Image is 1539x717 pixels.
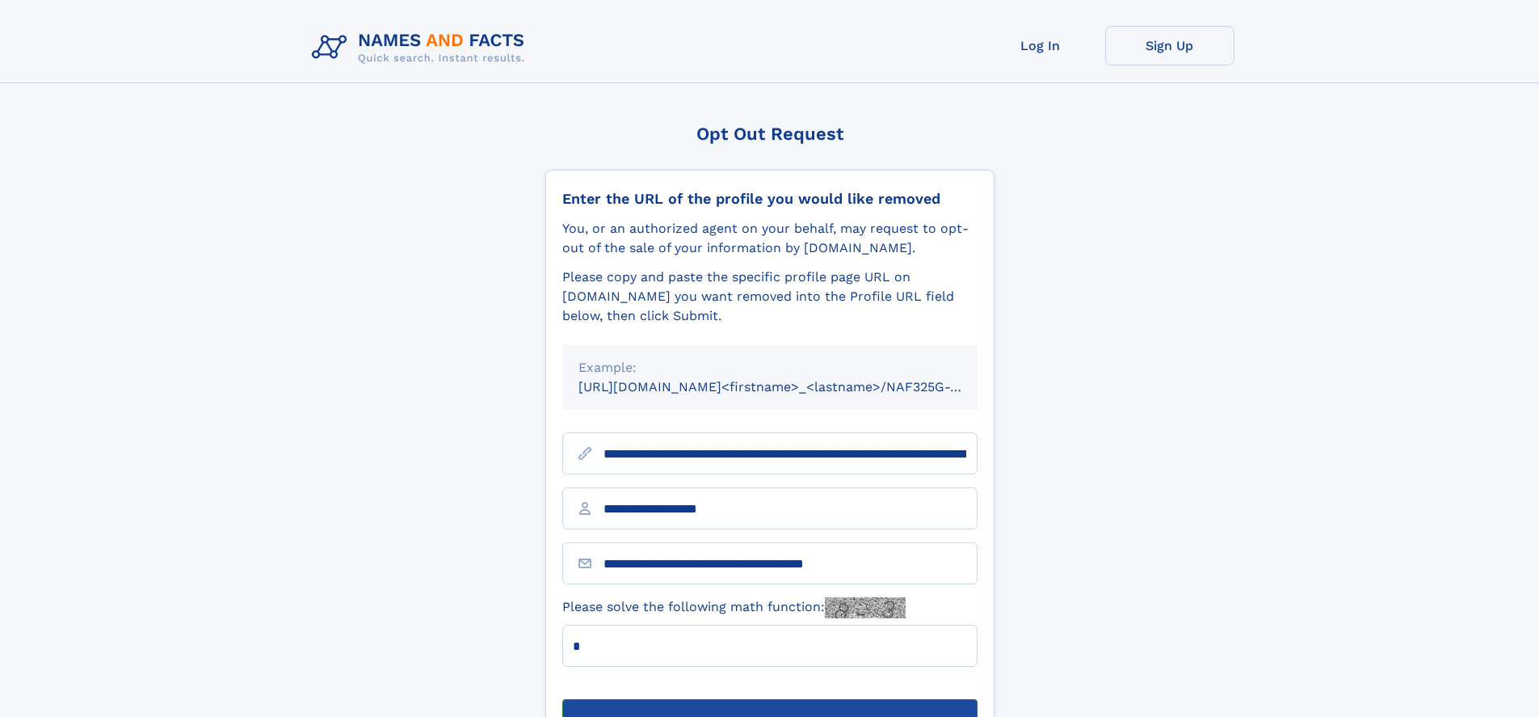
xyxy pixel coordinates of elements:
[545,124,994,144] div: Opt Out Request
[976,26,1105,65] a: Log In
[562,219,978,258] div: You, or an authorized agent on your behalf, may request to opt-out of the sale of your informatio...
[578,379,1008,394] small: [URL][DOMAIN_NAME]<firstname>_<lastname>/NAF325G-xxxxxxxx
[1105,26,1234,65] a: Sign Up
[305,26,538,70] img: Logo Names and Facts
[562,597,906,618] label: Please solve the following math function:
[578,358,961,377] div: Example:
[562,268,978,326] div: Please copy and paste the specific profile page URL on [DOMAIN_NAME] you want removed into the Pr...
[562,190,978,208] div: Enter the URL of the profile you would like removed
